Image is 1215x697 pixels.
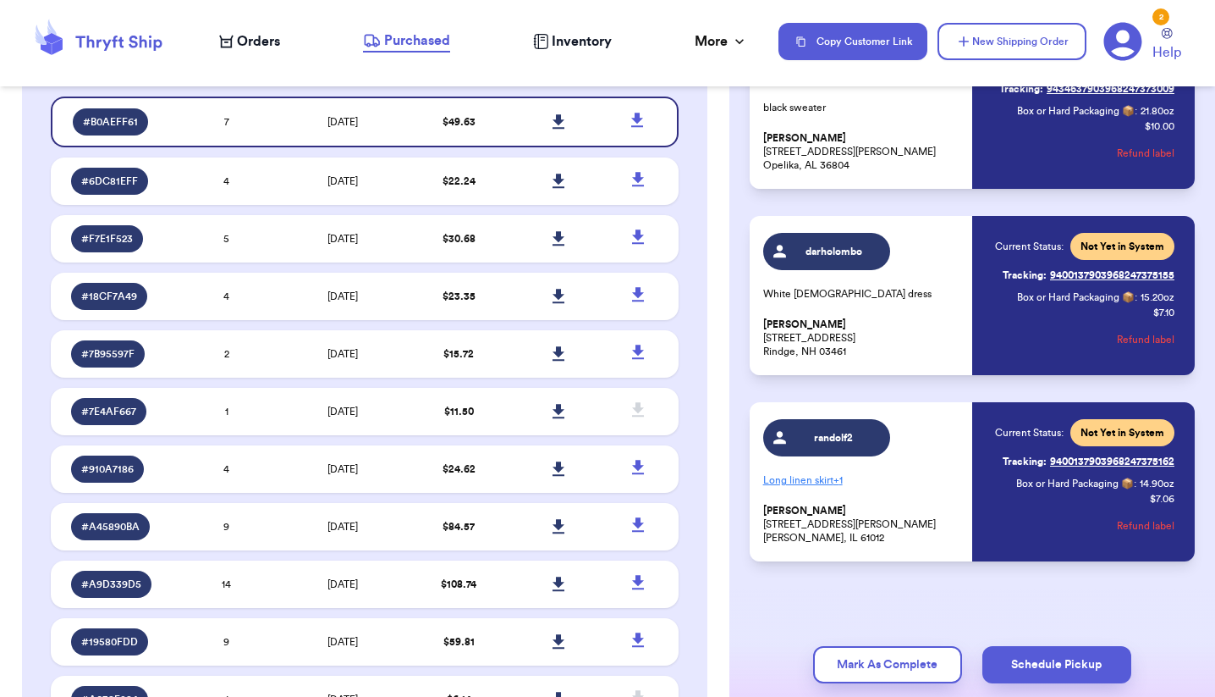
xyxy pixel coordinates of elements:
span: # B0AEFF61 [83,115,138,129]
span: 4 [223,291,229,301]
span: $ 15.72 [443,349,474,359]
span: $ 24.62 [443,464,476,474]
a: Help [1152,28,1181,63]
span: 14 [222,579,231,589]
button: Copy Customer Link [778,23,927,60]
span: [DATE] [327,522,358,532]
span: # 7E4AF667 [81,405,136,418]
span: Box or Hard Packaging 📦 [1017,292,1135,302]
span: $ 84.57 [443,522,475,532]
span: # A9D339D5 [81,578,141,591]
span: # F7E1F523 [81,232,133,246]
span: 2 [224,349,229,359]
span: # 7B95597F [81,347,135,361]
p: [STREET_ADDRESS][PERSON_NAME] [PERSON_NAME], IL 61012 [763,504,962,545]
span: # 6DC81EFF [81,174,138,188]
span: 7 [224,117,229,127]
span: [DATE] [327,407,358,417]
p: [STREET_ADDRESS] Rindge, NH 03461 [763,318,962,358]
span: 4 [223,464,229,474]
button: Refund label [1117,135,1174,172]
span: $ 11.50 [444,407,474,417]
span: Tracking: [1003,455,1047,468]
span: $ 49.63 [443,117,476,127]
span: + 1 [833,475,843,485]
span: darholombo [794,245,874,258]
span: Current Status: [995,426,1064,440]
a: 2 [1103,22,1142,61]
a: Inventory [533,31,612,52]
span: [DATE] [327,579,358,589]
span: Box or Hard Packaging 📦 [1016,478,1134,489]
span: 14.90 oz [1140,477,1174,490]
span: 21.80 oz [1141,104,1174,118]
span: [DATE] [327,637,358,647]
span: Orders [237,31,280,52]
span: Help [1152,42,1181,63]
p: $ 7.06 [1150,492,1174,506]
span: [DATE] [327,117,358,127]
span: # A45890BA [81,520,140,534]
span: Current Status: [995,240,1064,253]
button: New Shipping Order [937,23,1086,60]
span: [DATE] [327,176,358,186]
a: Tracking:9434637903968247373009 [999,75,1174,102]
span: Tracking: [1003,268,1047,282]
div: More [695,31,748,52]
span: 9 [223,637,229,647]
span: 9 [223,522,229,532]
span: Box or Hard Packaging 📦 [1017,106,1135,116]
span: [PERSON_NAME] [763,318,846,331]
span: 15.20 oz [1141,290,1174,304]
p: Long linen skirt [763,467,962,494]
span: 5 [223,234,229,244]
span: 1 [225,407,228,417]
span: : [1134,477,1136,490]
span: 4 [223,176,229,186]
p: black sweater [763,101,962,114]
span: [DATE] [327,234,358,244]
span: [DATE] [327,291,358,301]
span: : [1135,290,1137,304]
p: $ 7.10 [1153,306,1174,319]
span: Not Yet in System [1080,240,1164,253]
div: 2 [1152,8,1169,25]
span: Not Yet in System [1080,426,1164,440]
span: $ 30.68 [443,234,476,244]
span: [DATE] [327,349,358,359]
p: $ 10.00 [1145,119,1174,133]
a: Purchased [363,30,450,53]
span: $ 59.81 [443,637,475,647]
button: Schedule Pickup [982,646,1131,683]
a: Tracking:9400137903968247375162 [1003,448,1174,475]
span: [DATE] [327,464,358,474]
span: [PERSON_NAME] [763,132,846,145]
span: [PERSON_NAME] [763,505,846,517]
a: Tracking:9400137903968247375155 [1003,262,1174,289]
span: $ 22.24 [443,176,476,186]
span: # 910A7186 [81,462,134,476]
span: Tracking: [999,82,1043,96]
button: Refund label [1117,507,1174,545]
span: : [1135,104,1137,118]
a: Orders [219,31,280,52]
p: White [DEMOGRAPHIC_DATA] dress [763,287,962,301]
span: # 18CF7A49 [81,290,137,303]
span: $ 23.35 [443,291,476,301]
span: # 19580FDD [81,635,138,649]
span: Purchased [384,30,450,51]
button: Mark As Complete [813,646,962,683]
span: Inventory [552,31,612,52]
span: randolf2 [794,431,874,445]
p: [STREET_ADDRESS][PERSON_NAME] Opelika, AL 36804 [763,131,962,172]
button: Refund label [1117,321,1174,358]
span: $ 108.74 [441,579,476,589]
